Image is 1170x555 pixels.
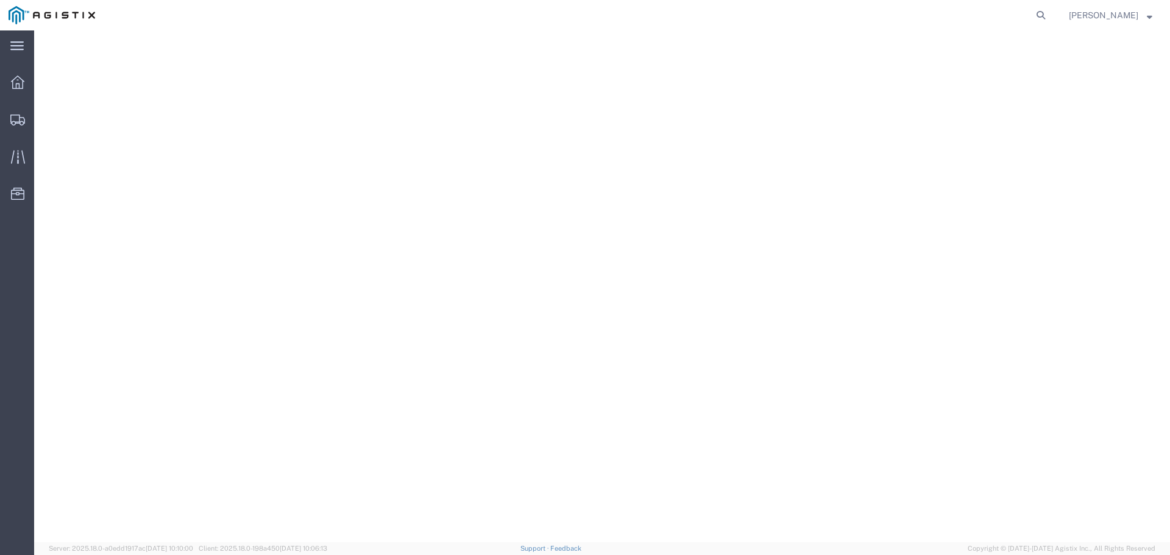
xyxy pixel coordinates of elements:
span: Client: 2025.18.0-198a450 [199,545,327,552]
span: [DATE] 10:06:13 [280,545,327,552]
button: [PERSON_NAME] [1068,8,1153,23]
span: Copyright © [DATE]-[DATE] Agistix Inc., All Rights Reserved [968,543,1155,554]
img: logo [9,6,95,24]
iframe: FS Legacy Container [34,30,1170,542]
a: Support [520,545,551,552]
span: [DATE] 10:10:00 [146,545,193,552]
a: Feedback [550,545,581,552]
span: Server: 2025.18.0-a0edd1917ac [49,545,193,552]
span: Alexander Baetens [1069,9,1138,22]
